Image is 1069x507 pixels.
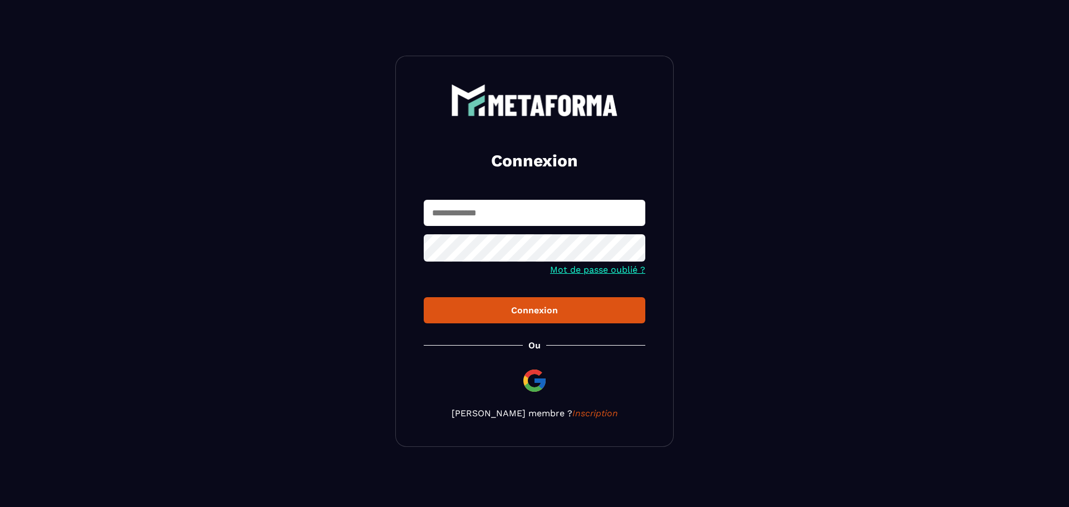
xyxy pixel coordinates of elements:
a: Mot de passe oublié ? [550,264,645,275]
h2: Connexion [437,150,632,172]
a: logo [424,84,645,116]
div: Connexion [433,305,636,316]
a: Inscription [572,408,618,419]
img: logo [451,84,618,116]
p: [PERSON_NAME] membre ? [424,408,645,419]
img: google [521,367,548,394]
p: Ou [528,340,541,351]
button: Connexion [424,297,645,323]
